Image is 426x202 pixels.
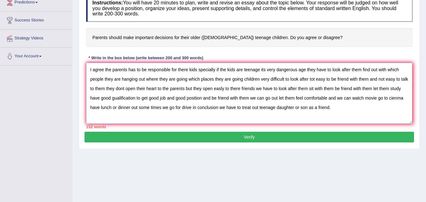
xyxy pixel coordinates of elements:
a: Success Stories [0,12,72,27]
a: Your Account [0,48,72,63]
h4: Parents should make important decisions for their older ([DEMOGRAPHIC_DATA]) teenage children. Do... [86,28,412,47]
a: Strategy Videos [0,30,72,45]
div: 152 words [86,124,412,130]
div: * Write in the box below (write between 200 and 300 words) [86,55,206,61]
button: Verify [85,132,414,142]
